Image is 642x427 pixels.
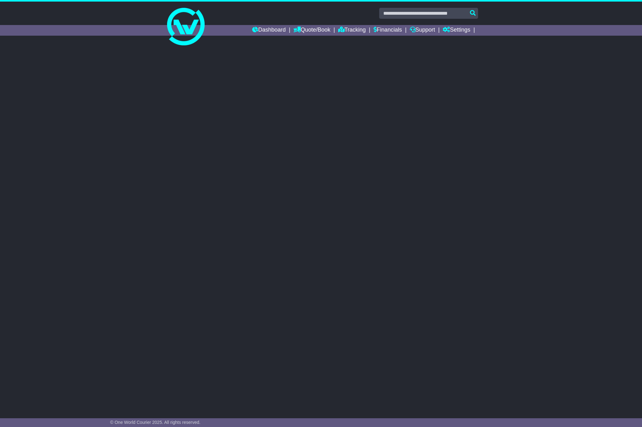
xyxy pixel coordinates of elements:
a: Settings [443,25,470,36]
span: © One World Courier 2025. All rights reserved. [110,420,201,425]
a: Tracking [338,25,366,36]
a: Dashboard [252,25,286,36]
a: Financials [374,25,402,36]
a: Quote/Book [293,25,330,36]
a: Support [410,25,435,36]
